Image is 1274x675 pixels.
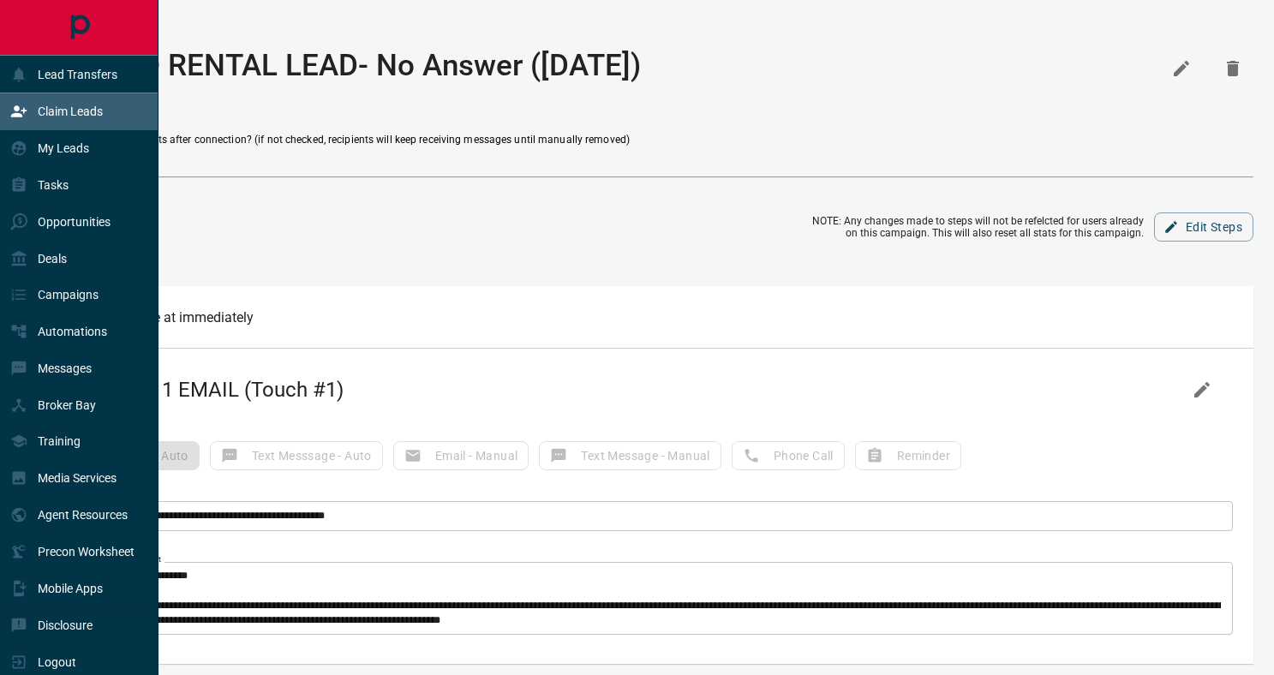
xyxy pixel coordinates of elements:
h3: Custom Campaign [58,89,1253,103]
div: Execute at immediately [79,307,254,327]
button: Edit Steps [1154,212,1253,242]
span: Remove recipients after connection? (if not checked, recipients will keep receiving messages unti... [81,132,630,147]
h2: Day 1 EMAIL (Touch #1) [79,369,344,410]
p: NOTE: Any changes made to steps will not be refelcted for users already on this campaign. This wi... [801,215,1144,239]
h1: CONDO RENTAL LEAD- No Answer ([DATE]) [58,48,641,83]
